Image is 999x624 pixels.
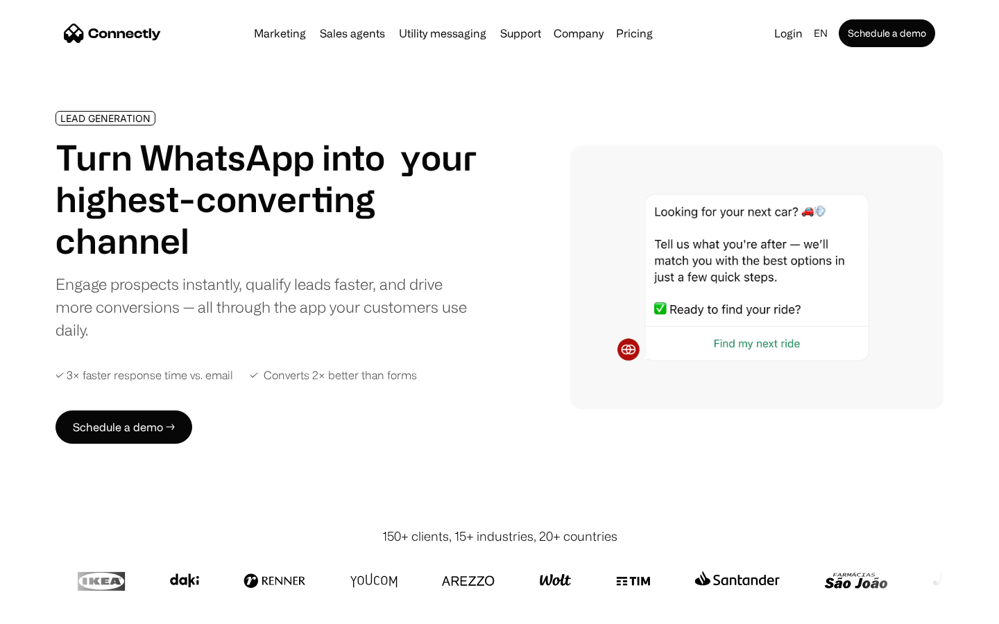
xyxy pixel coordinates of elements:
[55,369,233,382] div: ✓ 3× faster response time vs. email
[14,598,83,619] aside: Language selected: English
[769,24,808,43] a: Login
[314,28,391,39] a: Sales agents
[248,28,311,39] a: Marketing
[250,369,417,382] div: ✓ Converts 2× better than forms
[60,113,151,123] div: LEAD GENERATION
[55,137,477,261] h1: Turn WhatsApp into your highest-converting channel
[554,24,604,43] div: Company
[55,410,192,444] a: Schedule a demo →
[839,19,935,47] a: Schedule a demo
[393,28,492,39] a: Utility messaging
[382,527,617,546] div: 150+ clients, 15+ industries, 20+ countries
[55,272,477,341] div: Engage prospects instantly, qualify leads faster, and drive more conversions — all through the ap...
[814,24,828,43] div: en
[610,28,658,39] a: Pricing
[28,600,83,619] ul: Language list
[495,28,547,39] a: Support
